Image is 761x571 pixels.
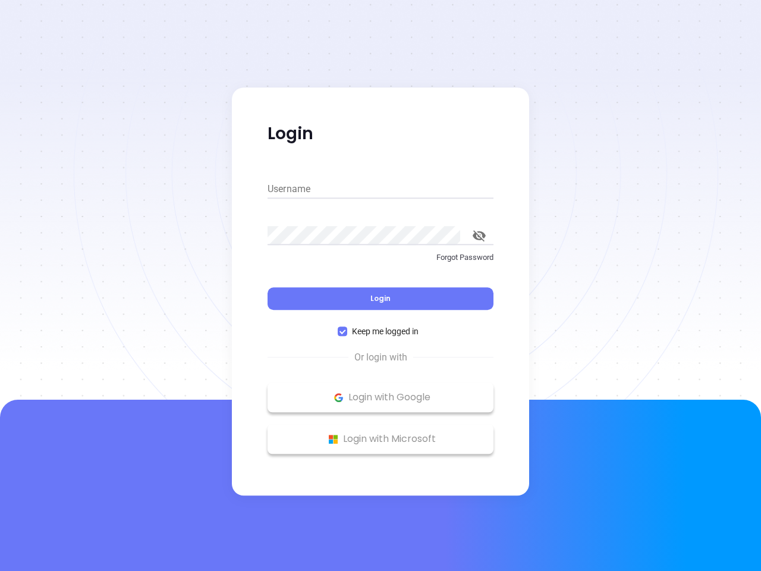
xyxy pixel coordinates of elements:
button: Google Logo Login with Google [268,382,493,412]
img: Microsoft Logo [326,432,341,447]
img: Google Logo [331,390,346,405]
a: Forgot Password [268,252,493,273]
span: Login [370,293,391,303]
span: Or login with [348,350,413,365]
span: Keep me logged in [347,325,423,338]
p: Login with Google [273,388,488,406]
p: Forgot Password [268,252,493,263]
p: Login [268,123,493,145]
p: Login with Microsoft [273,430,488,448]
button: Microsoft Logo Login with Microsoft [268,424,493,454]
button: toggle password visibility [465,221,493,250]
button: Login [268,287,493,310]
